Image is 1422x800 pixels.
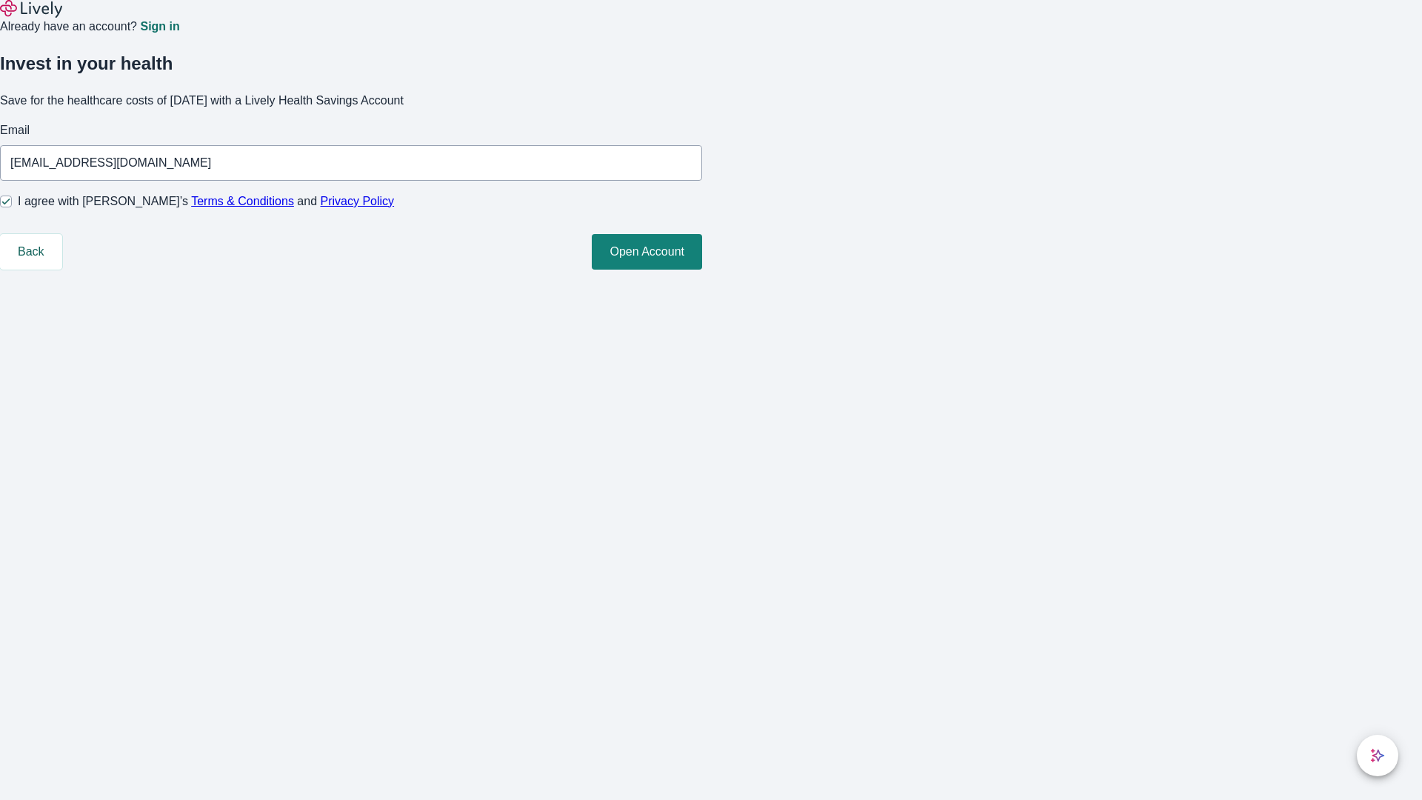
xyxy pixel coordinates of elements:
svg: Lively AI Assistant [1370,748,1385,763]
a: Sign in [140,21,179,33]
a: Terms & Conditions [191,195,294,207]
button: chat [1357,735,1398,776]
span: I agree with [PERSON_NAME]’s and [18,193,394,210]
button: Open Account [592,234,702,270]
a: Privacy Policy [321,195,395,207]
